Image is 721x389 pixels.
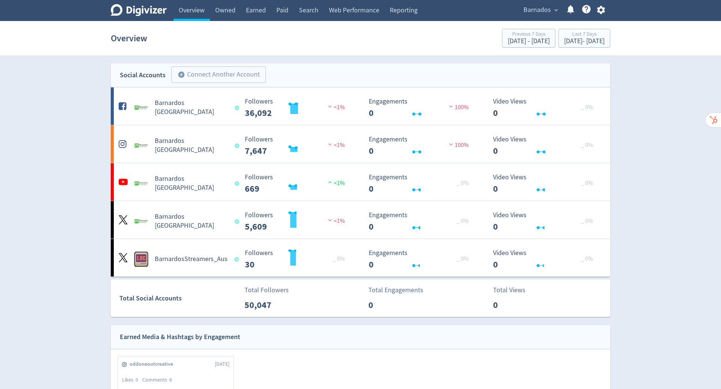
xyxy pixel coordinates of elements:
svg: Video Views 0 [489,174,602,194]
h5: Barnardos [GEOGRAPHIC_DATA] [155,212,228,230]
svg: Followers 30 [241,249,354,269]
img: negative-performance.svg [326,104,334,109]
svg: Engagements 0 [365,249,478,269]
img: negative-performance.svg [326,141,334,147]
img: negative-performance.svg [447,104,455,109]
span: 100% [447,104,469,111]
span: Barnados [523,4,551,16]
span: Data last synced: 19 Aug 2025, 5:02pm (AEST) [235,144,241,148]
svg: Engagements 0 [365,212,478,231]
img: BarnardosStreamers_Aus undefined [134,252,149,267]
svg: Video Views 0 [489,136,602,156]
img: negative-performance.svg [447,141,455,147]
a: Barnardos Australia undefinedBarnardos [GEOGRAPHIC_DATA] Followers 36,092 Followers 36,092 <1% En... [111,87,610,125]
div: Likes [122,376,142,384]
span: _ 0% [581,104,593,111]
span: Data last synced: 20 Aug 2025, 3:01am (AEST) [235,219,241,224]
div: Social Accounts [120,70,166,81]
span: 6 [169,376,172,383]
span: _ 0% [457,255,469,263]
span: 100% [447,141,469,149]
img: Barnardos Australia undefined [134,176,149,191]
span: Data last synced: 19 Aug 2025, 5:02pm (AEST) [235,182,241,186]
svg: Followers 669 [241,174,354,194]
div: [DATE] - [DATE] [564,38,605,45]
button: Connect Another Account [171,66,266,83]
button: Previous 7 Days[DATE] - [DATE] [502,29,555,48]
span: expand_more [553,7,560,14]
button: Barnados [521,4,560,16]
span: _ 0% [581,179,593,187]
svg: Video Views 0 [489,249,602,269]
img: Barnardos Australia undefined [134,138,149,153]
h5: Barnardos [GEOGRAPHIC_DATA] [155,99,228,117]
div: Comments [142,376,176,384]
span: <1% [326,141,345,149]
h5: Barnardos [GEOGRAPHIC_DATA] [155,174,228,192]
span: <1% [326,104,345,111]
button: Last 7 Days[DATE]- [DATE] [558,29,610,48]
p: 0 [368,298,412,312]
svg: Video Views 0 [489,212,602,231]
h5: Barnardos [GEOGRAPHIC_DATA] [155,137,228,155]
span: _ 0% [333,255,345,263]
a: Barnardos Australia undefinedBarnardos [GEOGRAPHIC_DATA] Followers 7,647 Followers 7,647 <1% Enga... [111,125,610,163]
span: Data last synced: 20 Aug 2025, 1:02am (AEST) [235,257,241,261]
div: Earned Media & Hashtags by Engagement [120,332,240,342]
a: BarnardosStreamers_Aus undefinedBarnardosStreamers_Aus Followers 30 Followers 30 _ 0% Engagements... [111,239,610,276]
span: _ 0% [581,141,593,149]
span: _ 0% [457,179,469,187]
p: Total Views [493,285,536,295]
img: Barnardos Australia undefined [134,100,149,115]
span: <1% [326,179,345,187]
a: Barnardos Australia undefinedBarnardos [GEOGRAPHIC_DATA] Followers 5,609 Followers 5,609 <1% Enga... [111,201,610,239]
svg: Engagements 0 [365,136,478,156]
a: Barnardos Australia undefinedBarnardos [GEOGRAPHIC_DATA] Followers 669 Followers 669 <1% Engageme... [111,163,610,201]
span: _ 0% [457,217,469,225]
span: <1% [326,217,345,225]
span: oddoneoutcreative [130,360,177,368]
div: [DATE] - [DATE] [508,38,550,45]
p: 50,047 [244,298,288,312]
svg: Followers 5,609 [241,212,354,231]
svg: Engagements 0 [365,98,478,118]
p: Total Engagements [368,285,423,295]
svg: Video Views 0 [489,98,602,118]
span: [DATE] [215,360,229,368]
svg: Followers 36,092 [241,98,354,118]
svg: Followers 7,647 [241,136,354,156]
img: negative-performance.svg [326,217,334,223]
img: positive-performance.svg [326,179,334,185]
a: Connect Another Account [166,68,266,83]
span: 0 [136,376,138,383]
span: _ 0% [581,255,593,263]
span: add_circle [178,71,185,78]
h5: BarnardosStreamers_Aus [155,255,228,264]
div: Previous 7 Days [508,32,550,38]
svg: Engagements 0 [365,174,478,194]
p: 0 [493,298,536,312]
div: Last 7 Days [564,32,605,38]
p: Total Followers [244,285,289,295]
span: _ 0% [581,217,593,225]
h1: Overview [111,26,147,50]
div: Total Social Accounts [119,293,239,304]
span: Data last synced: 19 Aug 2025, 5:02pm (AEST) [235,106,241,110]
img: Barnardos Australia undefined [134,214,149,229]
